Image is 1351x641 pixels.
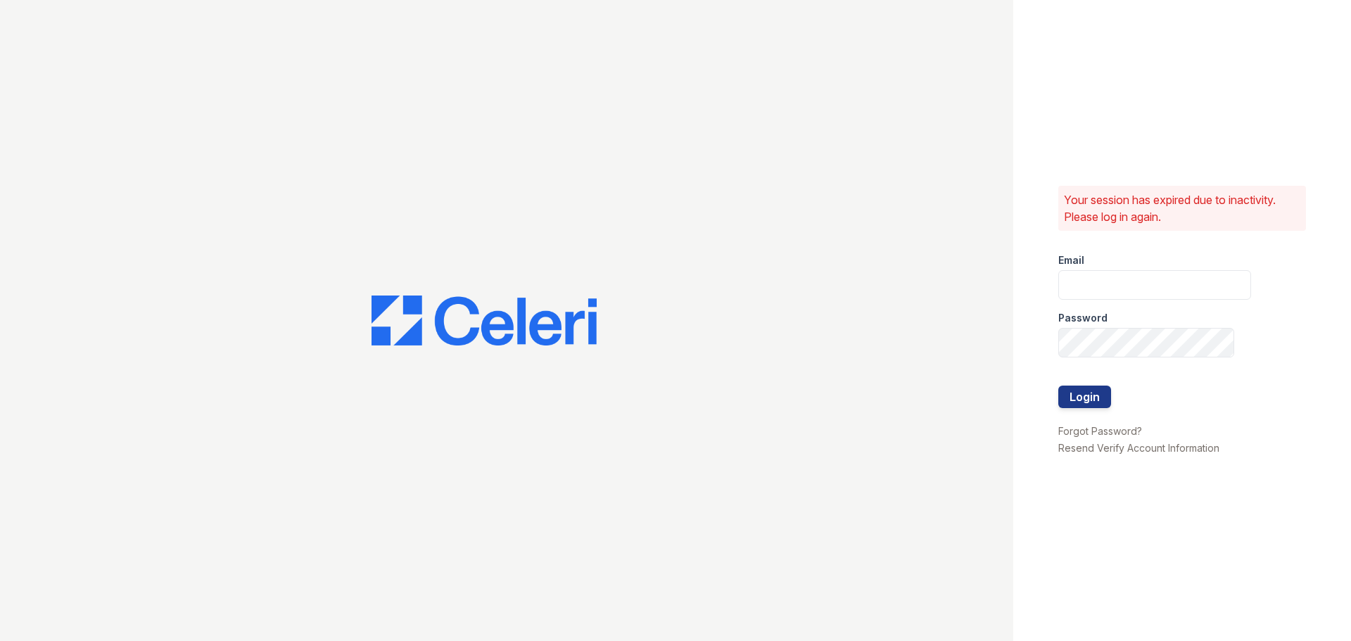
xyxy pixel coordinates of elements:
[1058,442,1219,454] a: Resend Verify Account Information
[1058,311,1108,325] label: Password
[1058,425,1142,437] a: Forgot Password?
[1058,253,1084,267] label: Email
[372,296,597,346] img: CE_Logo_Blue-a8612792a0a2168367f1c8372b55b34899dd931a85d93a1a3d3e32e68fde9ad4.png
[1058,386,1111,408] button: Login
[1064,191,1300,225] p: Your session has expired due to inactivity. Please log in again.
